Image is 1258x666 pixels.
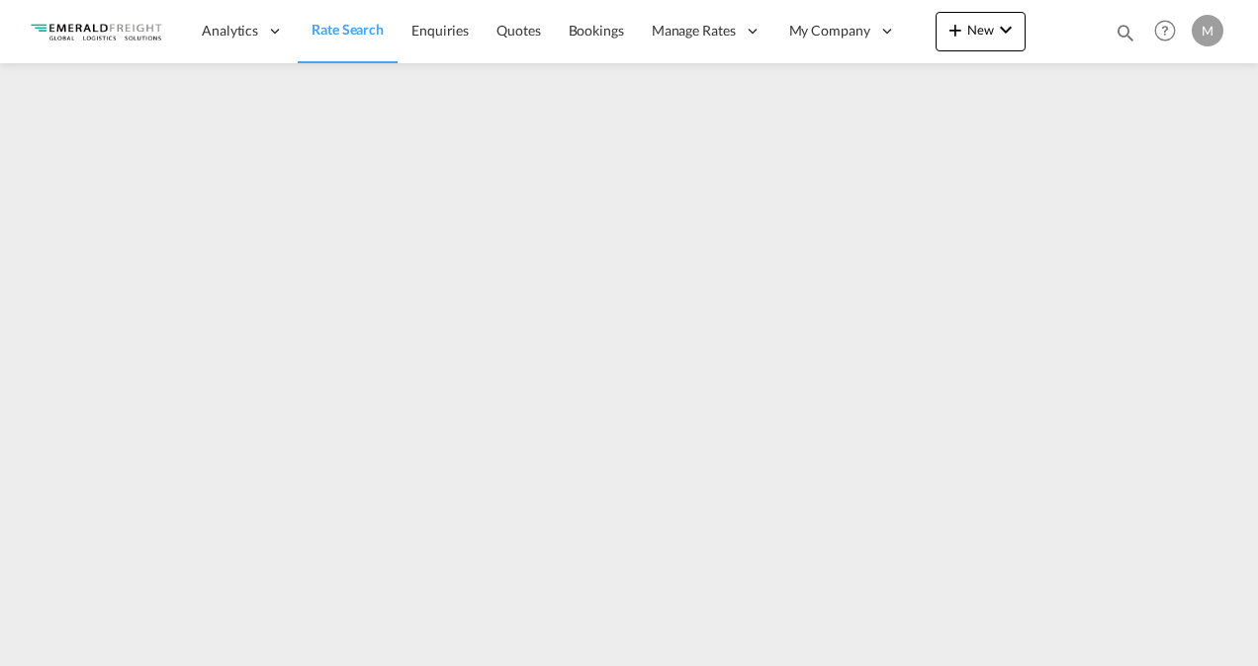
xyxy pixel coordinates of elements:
[411,22,469,39] span: Enquiries
[1192,15,1223,46] div: M
[943,22,1018,38] span: New
[30,9,163,53] img: c4318bc049f311eda2ff698fe6a37287.png
[936,12,1026,51] button: icon-plus 400-fgNewicon-chevron-down
[312,21,384,38] span: Rate Search
[1148,14,1182,47] span: Help
[569,22,624,39] span: Bookings
[652,21,736,41] span: Manage Rates
[202,21,258,41] span: Analytics
[789,21,870,41] span: My Company
[1115,22,1136,51] div: icon-magnify
[496,22,540,39] span: Quotes
[943,18,967,42] md-icon: icon-plus 400-fg
[994,18,1018,42] md-icon: icon-chevron-down
[1148,14,1192,49] div: Help
[1115,22,1136,43] md-icon: icon-magnify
